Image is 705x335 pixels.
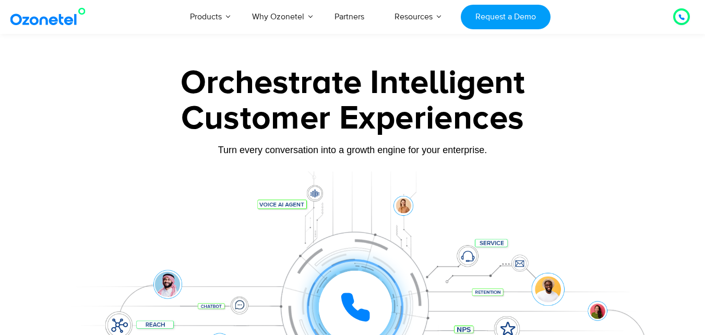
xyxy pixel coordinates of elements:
[27,144,679,156] div: Turn every conversation into a growth engine for your enterprise.
[27,66,679,100] div: Orchestrate Intelligent
[27,94,679,144] div: Customer Experiences
[461,5,550,29] a: Request a Demo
